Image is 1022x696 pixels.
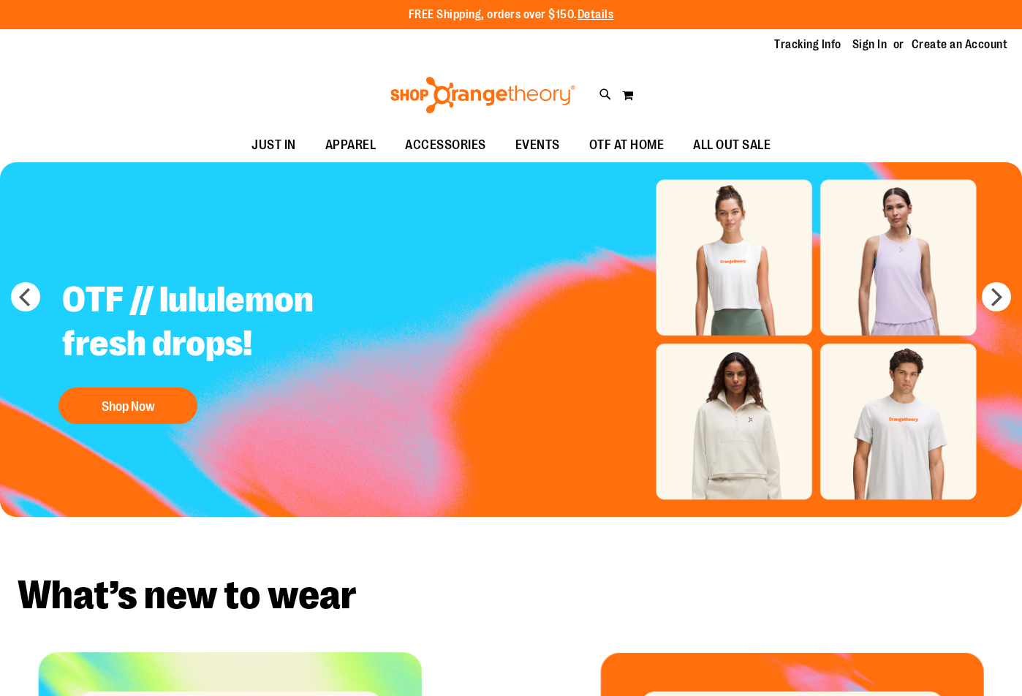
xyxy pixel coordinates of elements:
[693,129,771,162] span: ALL OUT SALE
[388,77,578,113] img: Shop Orangetheory
[51,267,415,431] a: OTF // lululemon fresh drops! Shop Now
[405,129,486,162] span: ACCESSORIES
[515,129,560,162] span: EVENTS
[58,387,197,424] button: Shop Now
[774,37,841,53] a: Tracking Info
[409,7,614,23] p: FREE Shipping, orders over $150.
[325,129,376,162] span: APPAREL
[51,267,415,380] h2: OTF // lululemon fresh drops!
[912,37,1008,53] a: Create an Account
[11,282,40,311] button: prev
[852,37,887,53] a: Sign In
[589,129,665,162] span: OTF AT HOME
[578,8,614,21] a: Details
[18,575,1004,616] h2: What’s new to wear
[982,282,1011,311] button: next
[251,129,296,162] span: JUST IN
